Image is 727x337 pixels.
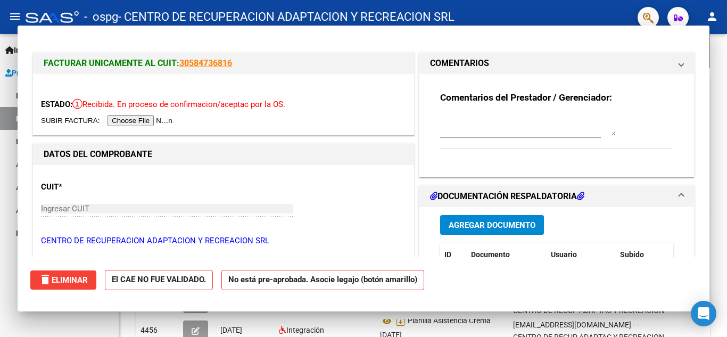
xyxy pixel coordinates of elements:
i: Descargar documento [394,312,408,329]
mat-expansion-panel-header: COMENTARIOS [419,53,694,74]
datatable-header-cell: Documento [467,243,547,266]
strong: DATOS DEL COMPROBANTE [44,149,152,159]
mat-icon: menu [9,10,21,23]
span: 4456 [141,326,158,334]
mat-icon: person [706,10,718,23]
span: Usuario [551,250,577,259]
span: Integración [286,326,324,334]
h1: COMENTARIOS [430,57,489,70]
span: - ospg [84,5,118,29]
span: ID [444,250,451,259]
span: Documento [471,250,510,259]
strong: El CAE NO FUE VALIDADO. [105,270,213,291]
div: COMENTARIOS [419,74,694,177]
datatable-header-cell: Subido [616,243,669,266]
span: FACTURAR UNICAMENTE AL CUIT: [44,58,179,68]
div: Open Intercom Messenger [691,301,716,326]
span: Subido [620,250,644,259]
span: ESTADO: [41,100,72,109]
span: - CENTRO DE RECUPERACION ADAPTACION Y RECREACION SRL [118,5,455,29]
a: 30584736816 [179,58,232,68]
span: Eliminar [39,275,88,285]
strong: Comentarios del Prestador / Gerenciador: [440,92,612,103]
strong: No está pre-aprobada. Asocie legajo (botón amarillo) [221,270,424,291]
datatable-header-cell: Acción [669,243,722,266]
span: Recibida. En proceso de confirmacion/aceptac por la OS. [72,100,285,109]
mat-expansion-panel-header: DOCUMENTACIÓN RESPALDATORIA [419,186,694,207]
datatable-header-cell: ID [440,243,467,266]
mat-icon: delete [39,273,52,286]
button: Agregar Documento [440,215,544,235]
h1: DOCUMENTACIÓN RESPALDATORIA [430,190,584,203]
p: CENTRO DE RECUPERACION ADAPTACION Y RECREACION SRL [41,235,406,247]
p: CUIT [41,181,151,193]
span: Agregar Documento [449,220,535,230]
span: Inicio [5,44,32,56]
span: Autorizacion Crema Santino Ciclo 2025 [380,290,500,313]
button: Eliminar [30,270,96,290]
span: Prestadores / Proveedores [5,67,102,79]
datatable-header-cell: Usuario [547,243,616,266]
span: [DATE] [220,326,242,334]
